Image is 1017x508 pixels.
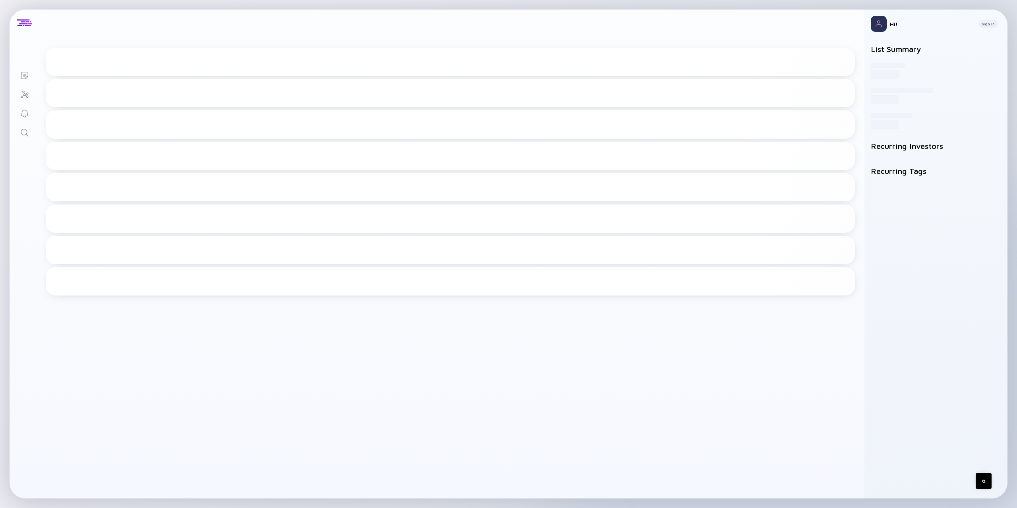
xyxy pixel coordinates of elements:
a: Investor Map [10,84,39,103]
div: Hi! [890,21,972,27]
img: Profile Picture [871,16,887,32]
h2: Recurring Investors [871,141,1001,151]
h2: List Summary [871,44,1001,54]
h2: Recurring Tags [871,166,1001,176]
button: Sign In [978,20,998,28]
a: Search [10,122,39,141]
a: Reminders [10,103,39,122]
a: Lists [10,65,39,84]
